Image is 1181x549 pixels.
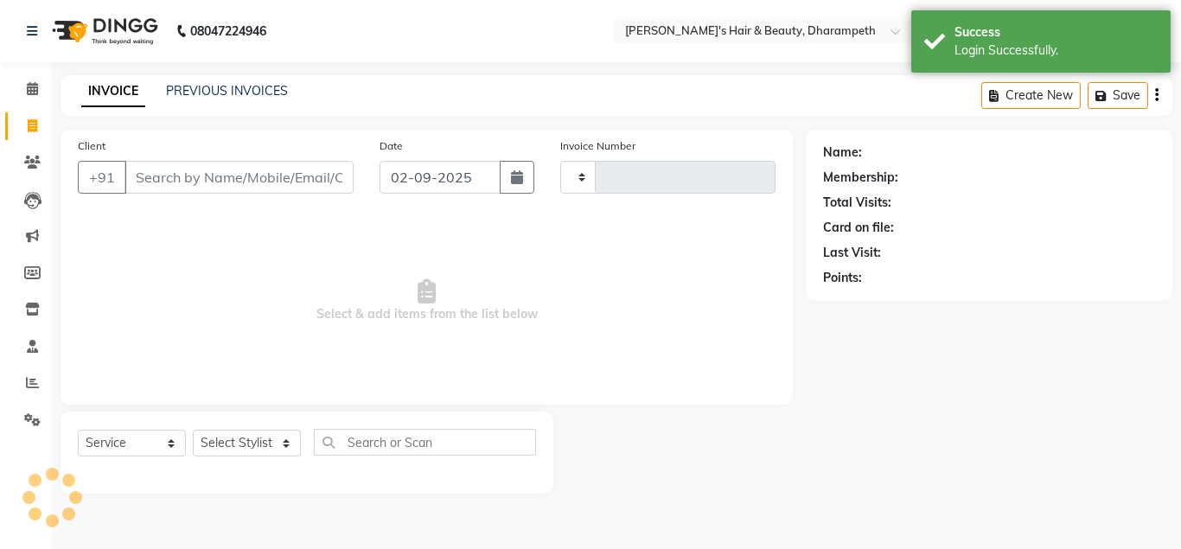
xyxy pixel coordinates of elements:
label: Invoice Number [560,138,635,154]
span: Select & add items from the list below [78,214,776,387]
div: Points: [823,269,862,287]
div: Name: [823,144,862,162]
a: PREVIOUS INVOICES [166,83,288,99]
label: Client [78,138,105,154]
b: 08047224946 [190,7,266,55]
button: Save [1088,82,1148,109]
input: Search by Name/Mobile/Email/Code [124,161,354,194]
div: Membership: [823,169,898,187]
img: logo [44,7,163,55]
button: +91 [78,161,126,194]
div: Total Visits: [823,194,891,212]
a: INVOICE [81,76,145,107]
div: Success [954,23,1158,41]
div: Card on file: [823,219,894,237]
button: Create New [981,82,1081,109]
input: Search or Scan [314,429,536,456]
label: Date [380,138,403,154]
div: Last Visit: [823,244,881,262]
div: Login Successfully. [954,41,1158,60]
